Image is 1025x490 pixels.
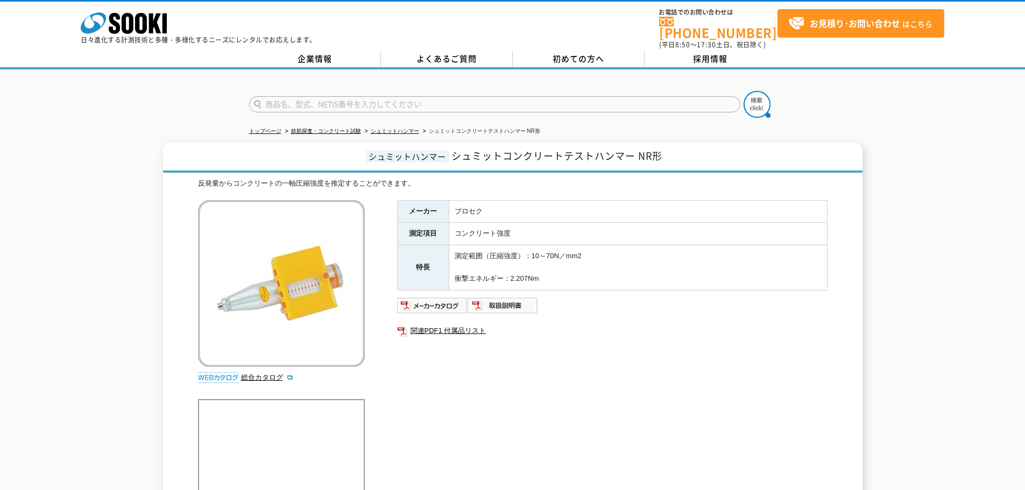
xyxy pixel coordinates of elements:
span: 初めての方へ [553,53,604,65]
a: メーカーカタログ [397,304,468,312]
span: はこちら [788,16,932,32]
a: トップページ [249,128,281,134]
span: シュミットハンマー [366,150,449,162]
th: 特長 [397,245,449,290]
img: webカタログ [198,372,238,383]
a: シュミットハンマー [371,128,419,134]
div: 反発量からコンクリートの一軸圧縮強度を推定することができます。 [198,178,828,189]
li: シュミットコンクリートテストハンマー NR形 [421,126,540,137]
a: お見積り･お問い合わせはこちら [777,9,944,38]
img: 取扱説明書 [468,297,538,314]
span: シュミットコンクリートテストハンマー NR形 [451,148,662,163]
th: 測定項目 [397,223,449,245]
span: お電話でのお問い合わせは [659,9,777,16]
img: メーカーカタログ [397,297,468,314]
span: 17:30 [697,40,716,49]
td: コンクリート強度 [449,223,827,245]
td: 測定範囲（圧縮強度）：10～70N／mm2 衝撃エネルギー：2.207Nm [449,245,827,290]
a: 総合カタログ [241,373,294,381]
strong: お見積り･お問い合わせ [810,17,900,30]
span: (平日 ～ 土日、祝日除く) [659,40,766,49]
img: btn_search.png [744,91,770,118]
p: 日々進化する計測技術と多種・多様化するニーズにレンタルでお応えします。 [81,37,316,43]
span: 8:50 [675,40,690,49]
a: 初めての方へ [513,51,645,67]
input: 商品名、型式、NETIS番号を入力してください [249,96,740,112]
a: 採用情報 [645,51,776,67]
a: よくあるご質問 [381,51,513,67]
a: 鉄筋探査・コンクリート試験 [291,128,361,134]
img: シュミットコンクリートテストハンマー NR形 [198,200,365,367]
a: [PHONE_NUMBER] [659,17,777,39]
td: プロセク [449,200,827,223]
a: 取扱説明書 [468,304,538,312]
a: 企業情報 [249,51,381,67]
th: メーカー [397,200,449,223]
a: 関連PDF1 付属品リスト [397,324,828,338]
